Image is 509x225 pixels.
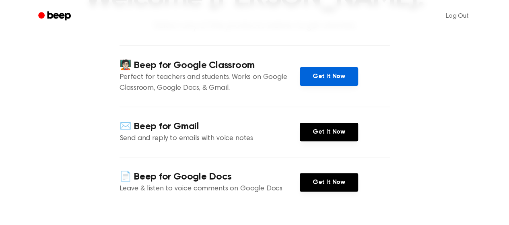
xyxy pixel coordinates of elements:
[438,6,477,26] a: Log Out
[120,184,300,194] p: Leave & listen to voice comments on Google Docs
[33,8,78,24] a: Beep
[120,72,300,94] p: Perfect for teachers and students. Works on Google Classroom, Google Docs, & Gmail.
[120,133,300,144] p: Send and reply to emails with voice notes
[120,170,300,184] h4: 📄 Beep for Google Docs
[300,67,358,86] a: Get It Now
[120,120,300,133] h4: ✉️ Beep for Gmail
[120,59,300,72] h4: 🧑🏻‍🏫 Beep for Google Classroom
[300,123,358,141] a: Get It Now
[300,173,358,192] a: Get It Now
